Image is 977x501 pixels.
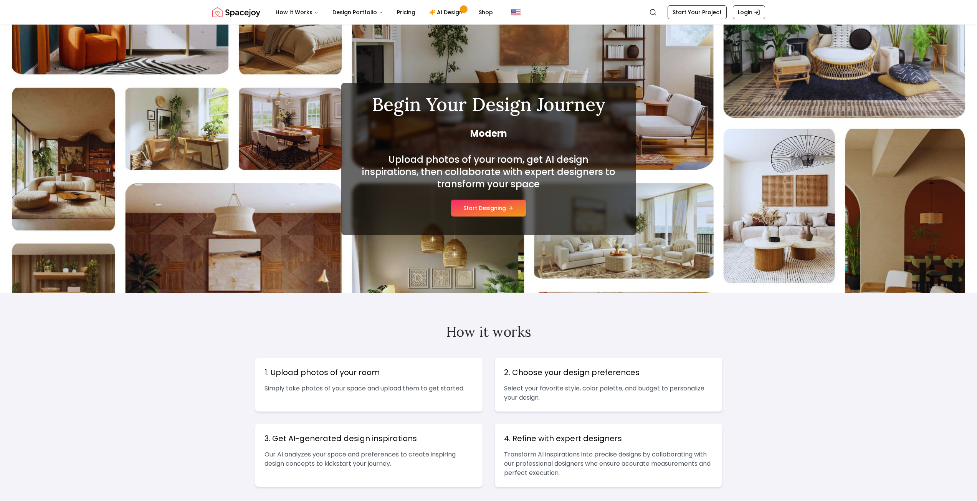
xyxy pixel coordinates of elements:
a: Login [733,5,765,19]
h3: 1. Upload photos of your room [265,367,473,378]
button: Start Designing [451,200,526,217]
p: Simply take photos of your space and upload them to get started. [265,384,473,393]
button: How It Works [269,5,325,20]
a: Shop [473,5,499,20]
nav: Main [269,5,499,20]
button: Design Portfolio [326,5,389,20]
a: Start Your Project [668,5,727,19]
h2: How it works [255,324,722,339]
h2: Upload photos of your room, get AI design inspirations, then collaborate with expert designers to... [360,154,618,190]
a: Spacejoy [212,5,260,20]
p: Our AI analyzes your space and preferences to create inspiring design concepts to kickstart your ... [265,450,473,468]
h1: Begin Your Design Journey [360,95,618,114]
img: United States [511,8,521,17]
span: Modern [360,127,618,140]
h3: 2. Choose your design preferences [504,367,713,378]
a: Pricing [391,5,422,20]
p: Transform AI inspirations into precise designs by collaborating with our professional designers w... [504,450,713,478]
p: Select your favorite style, color palette, and budget to personalize your design. [504,384,713,402]
a: AI Design [423,5,471,20]
img: Spacejoy Logo [212,5,260,20]
h3: 4. Refine with expert designers [504,433,713,444]
h3: 3. Get AI-generated design inspirations [265,433,473,444]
